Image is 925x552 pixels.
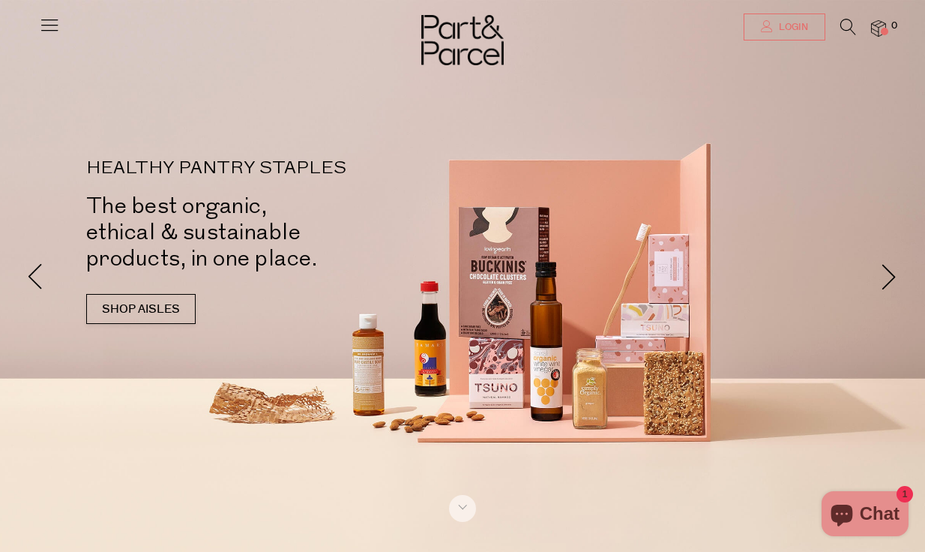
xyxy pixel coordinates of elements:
inbox-online-store-chat: Shopify online store chat [817,491,913,540]
span: 0 [888,19,901,33]
span: Login [775,21,808,34]
a: 0 [871,20,886,36]
img: Part&Parcel [421,15,504,65]
p: HEALTHY PANTRY STAPLES [86,160,491,178]
a: Login [744,13,825,40]
h2: The best organic, ethical & sustainable products, in one place. [86,193,491,271]
a: SHOP AISLES [86,294,196,324]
